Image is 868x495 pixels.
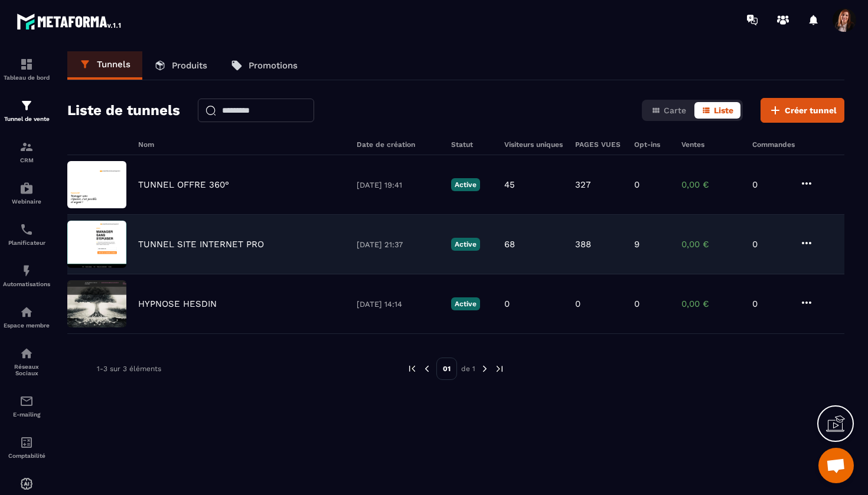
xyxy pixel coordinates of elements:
h6: Date de création [357,140,439,149]
p: Espace membre [3,322,50,329]
a: automationsautomationsWebinaire [3,172,50,214]
p: 388 [575,239,591,250]
h6: Opt-ins [634,140,670,149]
p: Produits [172,60,207,71]
img: automations [19,305,34,319]
p: 0,00 € [681,179,740,190]
p: 0 [634,179,639,190]
img: scheduler [19,222,34,237]
img: email [19,394,34,408]
a: Tunnels [67,51,142,80]
p: 0 [752,179,788,190]
button: Créer tunnel [761,98,844,123]
img: social-network [19,346,34,360]
p: 68 [504,239,515,250]
p: Tunnel de vente [3,116,50,122]
p: 0,00 € [681,239,740,250]
p: Active [451,297,480,310]
img: automations [19,264,34,278]
p: de 1 [461,364,475,373]
h6: Nom [138,140,345,149]
a: automationsautomationsEspace membre [3,296,50,337]
p: 0 [634,299,639,309]
h6: PAGES VUES [575,140,622,149]
img: image [67,161,126,208]
p: 9 [634,239,639,250]
h6: Ventes [681,140,740,149]
p: Comptabilité [3,453,50,459]
img: next [494,363,505,374]
img: next [479,363,490,374]
p: Tableau de bord [3,74,50,81]
p: 45 [504,179,515,190]
a: formationformationCRM [3,131,50,172]
p: Webinaire [3,198,50,205]
button: Liste [694,102,740,119]
a: formationformationTableau de bord [3,48,50,90]
p: 0 [575,299,580,309]
p: TUNNEL SITE INTERNET PRO [138,239,264,250]
span: Carte [664,106,686,115]
h6: Commandes [752,140,795,149]
h6: Visiteurs uniques [504,140,563,149]
p: E-mailing [3,411,50,418]
p: Réseaux Sociaux [3,363,50,376]
h6: Statut [451,140,492,149]
img: image [67,280,126,327]
p: Planificateur [3,240,50,246]
a: Ouvrir le chat [818,448,854,483]
a: social-networksocial-networkRéseaux Sociaux [3,337,50,385]
p: [DATE] 14:14 [357,300,439,309]
p: 01 [436,358,457,380]
p: 1-3 sur 3 éléments [97,365,161,373]
a: automationsautomationsAutomatisations [3,255,50,296]
p: 0,00 € [681,299,740,309]
p: 327 [575,179,590,190]
p: Active [451,238,480,251]
img: automations [19,181,34,195]
img: formation [19,99,34,113]
img: formation [19,57,34,71]
p: 0 [752,239,788,250]
img: image [67,221,126,268]
p: [DATE] 21:37 [357,240,439,249]
a: accountantaccountantComptabilité [3,427,50,468]
h2: Liste de tunnels [67,99,180,122]
img: accountant [19,435,34,450]
p: 0 [752,299,788,309]
a: Promotions [219,51,309,80]
p: Automatisations [3,281,50,287]
p: TUNNEL OFFRE 360° [138,179,229,190]
img: prev [422,363,432,374]
p: [DATE] 19:41 [357,181,439,189]
a: formationformationTunnel de vente [3,90,50,131]
p: Promotions [249,60,298,71]
img: automations [19,477,34,491]
span: Créer tunnel [785,104,837,116]
p: HYPNOSE HESDIN [138,299,217,309]
img: prev [407,363,417,374]
img: logo [17,11,123,32]
a: schedulerschedulerPlanificateur [3,214,50,255]
button: Carte [644,102,693,119]
p: CRM [3,157,50,163]
span: Liste [714,106,733,115]
p: 0 [504,299,510,309]
p: Tunnels [97,59,130,70]
a: Produits [142,51,219,80]
p: Active [451,178,480,191]
a: emailemailE-mailing [3,385,50,427]
img: formation [19,140,34,154]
